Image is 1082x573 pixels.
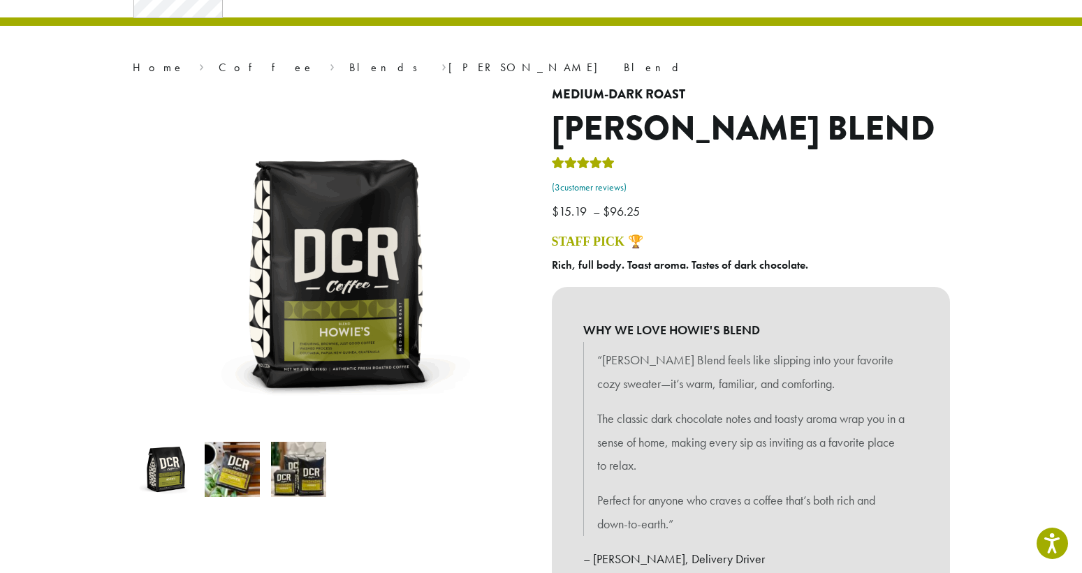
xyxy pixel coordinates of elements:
[552,235,643,248] a: STAFF PICK 🏆
[219,60,314,75] a: Coffee
[597,348,905,396] p: “[PERSON_NAME] Blend feels like slipping into your favorite cozy sweater—it’s warm, familiar, and...
[271,442,326,497] img: Howie's Blend - Image 3
[552,203,559,219] span: $
[597,407,905,477] p: The classic dark chocolate notes and toasty aroma wrap you in a sense of home, making every sip a...
[552,181,950,195] a: (3customer reviews)
[441,54,446,76] span: ›
[349,60,427,75] a: Blends
[555,181,560,193] span: 3
[199,54,204,76] span: ›
[597,489,905,536] p: Perfect for anyone who craves a coffee that’s both rich and down-to-earth.”
[583,547,919,571] p: – [PERSON_NAME], Delivery Driver
[603,203,643,219] bdi: 96.25
[552,155,615,176] div: Rated 4.67 out of 5
[552,87,950,103] h4: Medium-Dark Roast
[552,258,808,272] b: Rich, full body. Toast aroma. Tastes of dark chocolate.
[603,203,610,219] span: $
[133,60,184,75] a: Home
[330,54,335,76] span: ›
[552,109,950,149] h1: [PERSON_NAME] Blend
[552,203,590,219] bdi: 15.19
[205,442,260,497] img: Howie's Blend - Image 2
[583,318,919,342] b: WHY WE LOVE HOWIE'S BLEND
[133,59,950,76] nav: Breadcrumb
[593,203,600,219] span: –
[138,442,193,497] img: Howie's Blend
